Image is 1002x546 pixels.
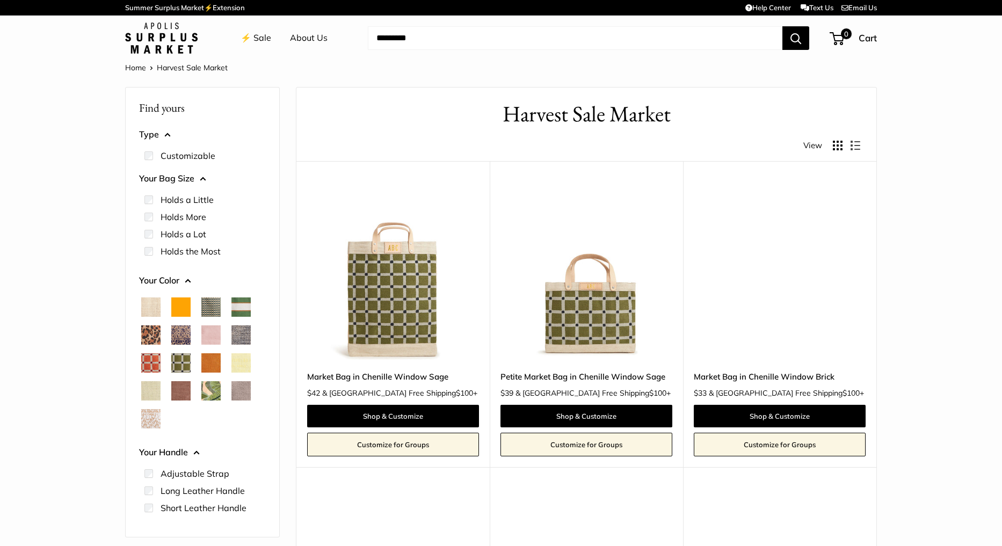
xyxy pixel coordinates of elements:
input: Search... [368,26,782,50]
a: Home [125,63,146,72]
a: Customize for Groups [500,433,672,456]
img: Apolis: Surplus Market [125,23,198,54]
span: $39 [500,388,513,398]
button: Blush [201,325,221,345]
label: Adjustable Strap [161,467,229,480]
span: $33 [694,388,707,398]
a: About Us [290,30,328,46]
span: 0 [841,28,852,39]
a: 0 Cart [831,30,877,47]
span: $100 [649,388,666,398]
p: Find yours [139,97,266,118]
a: ⚡️ Sale [241,30,271,46]
nav: Breadcrumb [125,61,228,75]
a: Market Bag in Chenille Window SageMarket Bag in Chenille Window Sage [307,188,479,360]
a: Text Us [801,3,833,12]
button: Court Green [231,297,251,317]
span: $42 [307,388,320,398]
button: Your Bag Size [139,171,266,187]
span: $100 [843,388,860,398]
button: Your Handle [139,445,266,461]
button: Mint Sorbet [141,381,161,401]
button: Your Color [139,273,266,289]
a: Customize for Groups [694,433,866,456]
button: Search [782,26,809,50]
label: Customizable [161,149,215,162]
img: Petite Market Bag in Chenille Window Sage [500,188,672,360]
a: Market Bag in Chenille Window BrickMarket Bag in Chenille Window Brick [694,188,866,360]
button: Display products as grid [833,141,843,150]
button: Blue Porcelain [171,325,191,345]
a: Shop & Customize [694,405,866,427]
a: Petite Market Bag in Chenille Window SagePetite Market Bag in Chenille Window Sage [500,188,672,360]
button: Chenille Window Sage [171,353,191,373]
button: Chambray [231,325,251,345]
a: Shop & Customize [307,405,479,427]
button: Daisy [231,353,251,373]
label: Holds a Lot [161,228,206,241]
a: Shop & Customize [500,405,672,427]
button: Type [139,127,266,143]
button: White Porcelain [141,409,161,428]
label: Holds the Most [161,245,221,258]
a: Market Bag in Chenille Window Sage [307,370,479,383]
label: Holds More [161,210,206,223]
button: Natural [141,297,161,317]
a: Help Center [745,3,791,12]
span: & [GEOGRAPHIC_DATA] Free Shipping + [709,389,864,397]
a: Petite Market Bag in Chenille Window Sage [500,370,672,383]
span: Harvest Sale Market [157,63,228,72]
label: Long Leather Handle [161,484,245,497]
span: & [GEOGRAPHIC_DATA] Free Shipping + [515,389,671,397]
button: Display products as list [851,141,860,150]
span: & [GEOGRAPHIC_DATA] Free Shipping + [322,389,477,397]
span: Cart [859,32,877,43]
button: Palm Leaf [201,381,221,401]
button: Mustang [171,381,191,401]
a: Email Us [841,3,877,12]
label: Holds a Little [161,193,214,206]
label: Short Leather Handle [161,501,246,514]
a: Market Bag in Chenille Window Brick [694,370,866,383]
img: Market Bag in Chenille Window Sage [307,188,479,360]
span: $100 [456,388,473,398]
button: Green Gingham [201,297,221,317]
button: Taupe [231,381,251,401]
a: Customize for Groups [307,433,479,456]
button: Chenille Window Brick [141,353,161,373]
button: Cognac [201,353,221,373]
button: Orange [171,297,191,317]
h1: Harvest Sale Market [313,98,860,130]
span: View [803,138,822,153]
button: Cheetah [141,325,161,345]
